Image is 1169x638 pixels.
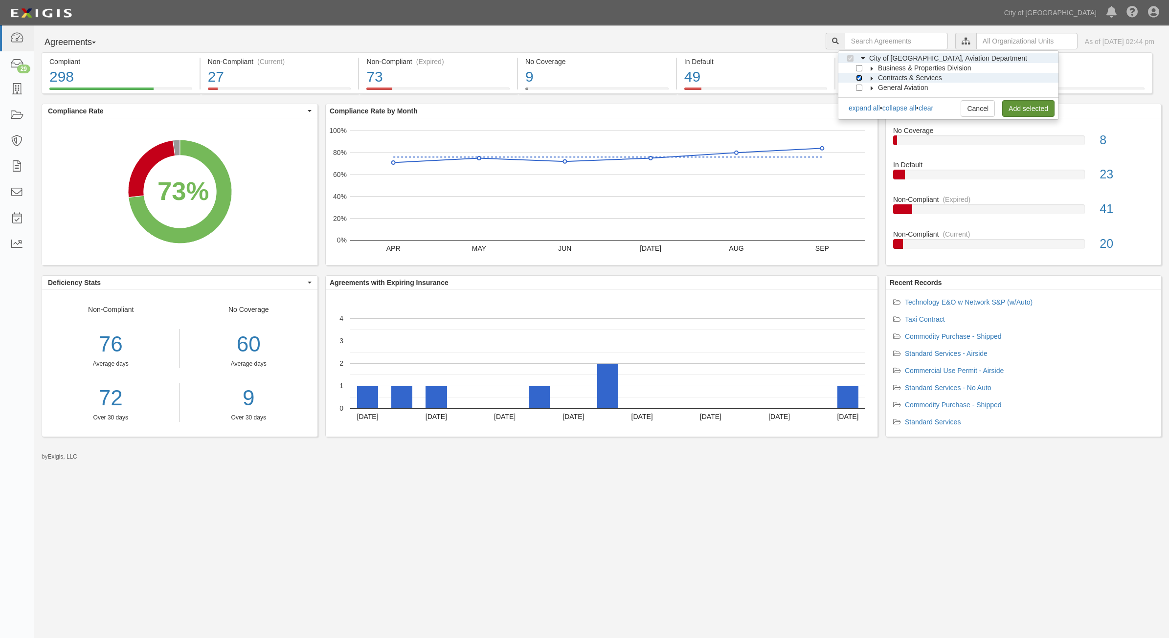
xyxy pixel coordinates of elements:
[943,229,970,239] div: (Current)
[893,195,1154,229] a: Non-Compliant(Expired)41
[893,126,1154,160] a: No Coverage8
[357,413,379,420] text: [DATE]
[631,413,653,420] text: [DATE]
[869,54,1027,62] span: City of [GEOGRAPHIC_DATA], Aviation Department
[472,244,487,252] text: MAY
[1002,57,1145,66] div: Pending Review
[42,305,180,422] div: Non-Compliant
[187,329,311,360] div: 60
[1092,235,1161,253] div: 20
[180,305,318,422] div: No Coverage
[330,279,449,286] b: Agreements with Expiring Insurance
[905,401,1002,409] a: Commodity Purchase - Shipped
[42,383,180,414] a: 72
[201,88,359,95] a: Non-Compliant(Current)27
[17,65,30,73] div: 29
[1092,166,1161,183] div: 23
[905,298,1033,306] a: Technology E&O w Network S&P (w/Auto)
[333,193,347,200] text: 40%
[48,278,305,287] span: Deficiency Stats
[768,413,790,420] text: [DATE]
[837,413,858,420] text: [DATE]
[905,418,961,426] a: Standard Services
[882,104,916,112] a: collapse all
[339,337,343,345] text: 3
[677,88,835,95] a: In Default49
[208,66,351,88] div: 27
[905,384,991,392] a: Standard Services - No Auto
[905,350,988,357] a: Standard Services - Airside
[525,57,669,66] div: No Coverage
[878,64,971,72] span: Business & Properties Division
[42,276,317,289] button: Deficiency Stats
[849,104,880,112] a: expand all
[729,244,743,252] text: AUG
[558,244,571,252] text: JUN
[890,279,942,286] b: Recent Records
[48,106,305,116] span: Compliance Rate
[359,88,517,95] a: Non-Compliant(Expired)73
[893,229,1154,257] a: Non-Compliant(Current)20
[366,57,510,66] div: Non-Compliant (Expired)
[48,453,77,460] a: Exigis, LLC
[494,413,516,420] text: [DATE]
[42,360,180,368] div: Average days
[815,244,829,252] text: SEP
[919,104,933,112] a: clear
[961,100,995,117] a: Cancel
[337,236,347,244] text: 0%
[49,66,192,88] div: 298
[333,149,347,156] text: 80%
[886,229,1161,239] div: Non-Compliant
[187,383,311,414] a: 9
[157,173,209,209] div: 73%
[1085,37,1154,46] div: As of [DATE] 02:44 pm
[330,107,418,115] b: Compliance Rate by Month
[329,127,347,134] text: 100%
[525,66,669,88] div: 9
[42,414,180,422] div: Over 30 days
[684,57,828,66] div: In Default
[49,57,192,66] div: Compliant
[943,195,970,204] div: (Expired)
[416,57,444,66] div: (Expired)
[386,244,401,252] text: APR
[1092,200,1161,218] div: 41
[366,66,510,88] div: 73
[878,74,942,82] span: Contracts & Services
[835,88,993,95] a: Expiring Insurance37
[1092,132,1161,149] div: 8
[886,195,1161,204] div: Non-Compliant
[42,33,115,52] button: Agreements
[905,315,945,323] a: Taxi Contract
[42,104,317,118] button: Compliance Rate
[257,57,285,66] div: (Current)
[999,3,1102,22] a: City of [GEOGRAPHIC_DATA]
[700,413,721,420] text: [DATE]
[640,244,661,252] text: [DATE]
[905,332,1002,340] a: Commodity Purchase - Shipped
[339,359,343,367] text: 2
[518,88,676,95] a: No Coverage9
[1126,7,1138,19] i: Help Center - Complianz
[905,367,1004,374] a: Commercial Use Permit - Airside
[878,84,928,91] span: General Aviation
[326,290,877,437] svg: A chart.
[845,33,948,49] input: Search Agreements
[339,314,343,322] text: 4
[187,360,311,368] div: Average days
[1002,100,1055,117] a: Add selected
[426,413,447,420] text: [DATE]
[333,214,347,222] text: 20%
[7,4,75,22] img: logo-5460c22ac91f19d4615b14bd174203de0afe785f0fc80cf4dbbc73dc1793850b.png
[886,126,1161,135] div: No Coverage
[326,118,877,265] svg: A chart.
[187,414,311,422] div: Over 30 days
[42,329,180,360] div: 76
[42,88,200,95] a: Compliant298
[42,118,317,265] div: A chart.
